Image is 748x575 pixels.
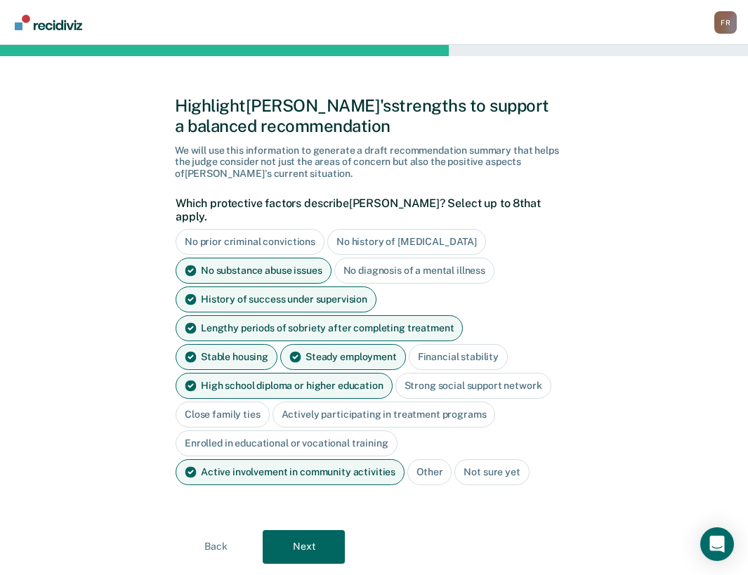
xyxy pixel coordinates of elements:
div: Highlight [PERSON_NAME]'s strengths to support a balanced recommendation [175,95,573,136]
button: Next [263,530,345,564]
div: Actively participating in treatment programs [273,402,496,428]
div: F R [714,11,737,34]
div: Active involvement in community activities [176,459,405,485]
div: No prior criminal convictions [176,229,324,255]
button: Back [175,530,257,564]
div: We will use this information to generate a draft recommendation summary that helps the judge cons... [175,145,573,180]
div: Enrolled in educational or vocational training [176,430,398,456]
div: High school diploma or higher education [176,373,393,399]
div: Steady employment [280,344,406,370]
img: Recidiviz [15,15,82,30]
div: Lengthy periods of sobriety after completing treatment [176,315,463,341]
div: Other [407,459,452,485]
div: Close family ties [176,402,270,428]
div: History of success under supervision [176,286,376,312]
div: Financial stability [409,344,508,370]
div: Open Intercom Messenger [700,527,734,561]
label: Which protective factors describe [PERSON_NAME] ? Select up to 8 that apply. [176,197,565,223]
div: Not sure yet [454,459,529,485]
button: Profile dropdown button [714,11,737,34]
div: No substance abuse issues [176,258,332,284]
div: Strong social support network [395,373,551,399]
div: No history of [MEDICAL_DATA] [327,229,486,255]
div: No diagnosis of a mental illness [334,258,495,284]
div: Stable housing [176,344,277,370]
